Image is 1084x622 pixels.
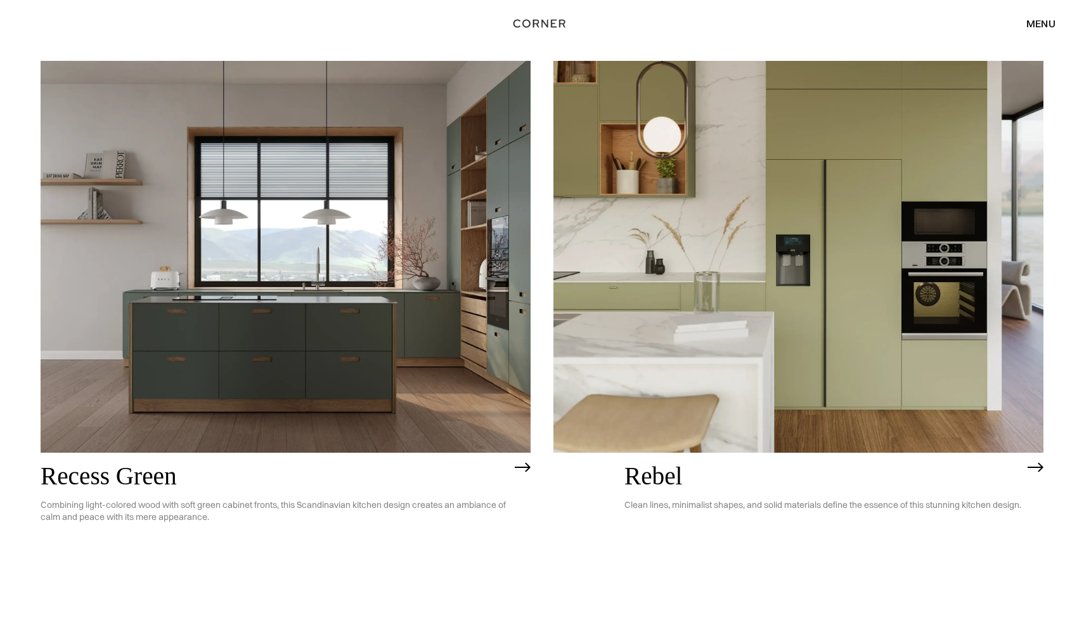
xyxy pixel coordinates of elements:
h2: Recess Green [41,462,508,489]
div: menu [1026,18,1055,29]
a: Recess GreenCombining light-colored wood with soft green cabinet fronts, this Scandinavian kitche... [41,61,531,612]
p: Combining light-colored wood with soft green cabinet fronts, this Scandinavian kitchen design cre... [41,489,508,533]
div: menu [1014,13,1055,34]
h2: Rebel [624,462,1021,489]
a: RebelClean lines, minimalist shapes, and solid materials define the essence of this stunning kitc... [553,61,1043,600]
p: Clean lines, minimalist shapes, and solid materials define the essence of this stunning kitchen d... [624,489,1021,521]
a: home [495,15,588,32]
